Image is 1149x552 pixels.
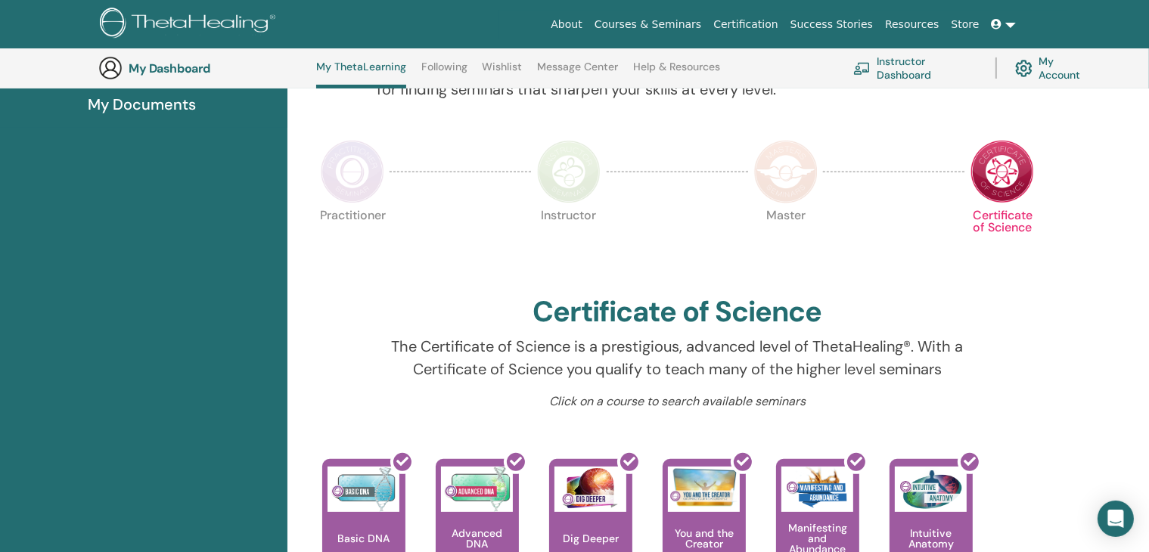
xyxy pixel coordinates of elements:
a: Wishlist [483,60,523,85]
a: Instructor Dashboard [853,51,977,85]
a: Success Stories [784,11,879,39]
img: You and the Creator [668,467,740,508]
img: Dig Deeper [554,467,626,512]
h2: Certificate of Science [533,295,822,330]
p: Master [754,209,818,273]
a: Certification [707,11,784,39]
a: Message Center [537,60,618,85]
img: Manifesting and Abundance [781,467,853,512]
a: Following [421,60,467,85]
a: My Account [1015,51,1095,85]
img: cog.svg [1015,56,1033,81]
img: Basic DNA [328,467,399,512]
img: Certificate of Science [970,140,1034,203]
img: Intuitive Anatomy [895,467,967,512]
a: Store [946,11,986,39]
div: Open Intercom Messenger [1098,501,1134,537]
p: Certificate of Science [970,209,1034,273]
p: Practitioner [321,209,384,273]
p: Dig Deeper [557,533,625,544]
a: Help & Resources [633,60,720,85]
a: Resources [879,11,946,39]
p: Intuitive Anatomy [890,528,973,549]
p: Instructor [537,209,601,273]
p: Click on a course to search available seminars [377,392,977,411]
span: My Documents [88,93,196,116]
a: My ThetaLearning [316,60,406,88]
a: About [545,11,588,39]
p: The Certificate of Science is a prestigious, advanced level of ThetaHealing®. With a Certificate ... [377,335,977,380]
p: You and the Creator [663,528,746,549]
img: generic-user-icon.jpg [98,56,123,80]
img: Instructor [537,140,601,203]
img: Advanced DNA [441,467,513,512]
a: Courses & Seminars [588,11,708,39]
h3: My Dashboard [129,61,280,76]
img: logo.png [100,8,281,42]
img: Practitioner [321,140,384,203]
img: Master [754,140,818,203]
img: chalkboard-teacher.svg [853,62,871,75]
p: Advanced DNA [436,528,519,549]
